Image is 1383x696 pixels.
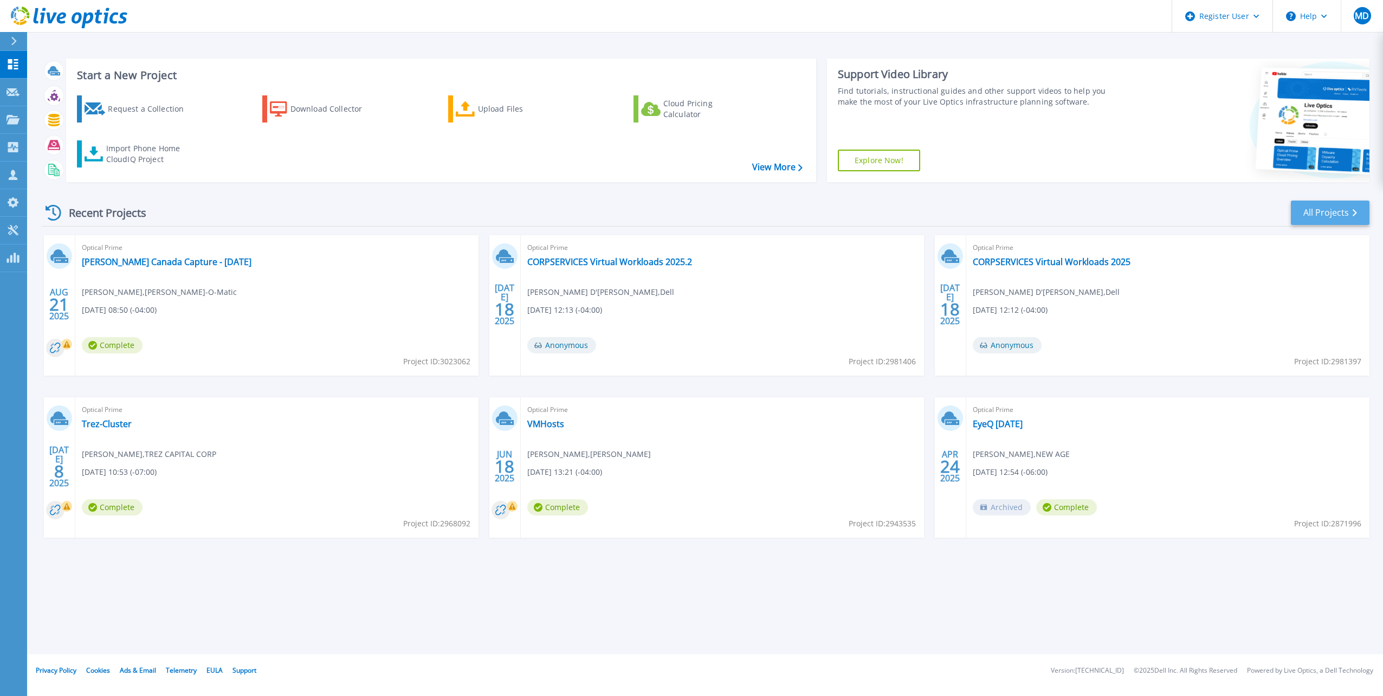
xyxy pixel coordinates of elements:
[527,304,602,316] span: [DATE] 12:13 (-04:00)
[527,499,588,515] span: Complete
[42,199,161,226] div: Recent Projects
[494,285,515,324] div: [DATE] 2025
[1051,667,1124,674] li: Version: [TECHNICAL_ID]
[1036,499,1097,515] span: Complete
[527,286,674,298] span: [PERSON_NAME] D'[PERSON_NAME] , Dell
[166,666,197,675] a: Telemetry
[527,337,596,353] span: Anonymous
[49,285,69,324] div: AUG 2025
[1355,11,1369,20] span: MD
[752,162,803,172] a: View More
[973,242,1363,254] span: Optical Prime
[1294,518,1361,530] span: Project ID: 2871996
[232,666,256,675] a: Support
[940,305,960,314] span: 18
[1294,356,1361,368] span: Project ID: 2981397
[49,447,69,486] div: [DATE] 2025
[82,404,472,416] span: Optical Prime
[838,150,920,171] a: Explore Now!
[82,304,157,316] span: [DATE] 08:50 (-04:00)
[36,666,76,675] a: Privacy Policy
[77,69,802,81] h3: Start a New Project
[1291,201,1369,225] a: All Projects
[973,337,1042,353] span: Anonymous
[206,666,223,675] a: EULA
[849,518,916,530] span: Project ID: 2943535
[494,447,515,486] div: JUN 2025
[634,95,754,123] a: Cloud Pricing Calculator
[973,304,1048,316] span: [DATE] 12:12 (-04:00)
[973,466,1048,478] span: [DATE] 12:54 (-06:00)
[527,404,917,416] span: Optical Prime
[940,285,960,324] div: [DATE] 2025
[495,462,514,471] span: 18
[849,356,916,368] span: Project ID: 2981406
[495,305,514,314] span: 18
[973,286,1120,298] span: [PERSON_NAME] D'[PERSON_NAME] , Dell
[527,242,917,254] span: Optical Prime
[527,418,564,429] a: VMHosts
[82,242,472,254] span: Optical Prime
[478,98,565,120] div: Upload Files
[973,404,1363,416] span: Optical Prime
[82,286,237,298] span: [PERSON_NAME] , [PERSON_NAME]-O-Matic
[1134,667,1237,674] li: © 2025 Dell Inc. All Rights Reserved
[82,466,157,478] span: [DATE] 10:53 (-07:00)
[973,418,1023,429] a: EyeQ [DATE]
[106,143,191,165] div: Import Phone Home CloudIQ Project
[82,499,143,515] span: Complete
[82,448,216,460] span: [PERSON_NAME] , TREZ CAPITAL CORP
[49,300,69,309] span: 21
[940,462,960,471] span: 24
[290,98,377,120] div: Download Collector
[940,447,960,486] div: APR 2025
[1247,667,1373,674] li: Powered by Live Optics, a Dell Technology
[448,95,569,123] a: Upload Files
[838,67,1118,81] div: Support Video Library
[77,95,198,123] a: Request a Collection
[973,448,1070,460] span: [PERSON_NAME] , NEW AGE
[54,467,64,476] span: 8
[403,356,470,368] span: Project ID: 3023062
[838,86,1118,107] div: Find tutorials, instructional guides and other support videos to help you make the most of your L...
[82,418,132,429] a: Trez-Cluster
[108,98,195,120] div: Request a Collection
[973,499,1031,515] span: Archived
[262,95,383,123] a: Download Collector
[663,98,750,120] div: Cloud Pricing Calculator
[86,666,110,675] a: Cookies
[973,256,1130,267] a: CORPSERVICES Virtual Workloads 2025
[403,518,470,530] span: Project ID: 2968092
[527,448,651,460] span: [PERSON_NAME] , [PERSON_NAME]
[527,256,692,267] a: CORPSERVICES Virtual Workloads 2025.2
[120,666,156,675] a: Ads & Email
[82,337,143,353] span: Complete
[527,466,602,478] span: [DATE] 13:21 (-04:00)
[82,256,251,267] a: [PERSON_NAME] Canada Capture - [DATE]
